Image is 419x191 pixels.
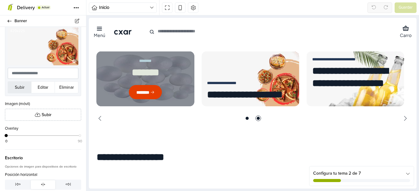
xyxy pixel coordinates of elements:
[42,112,52,118] span: Subir
[31,81,55,93] button: Editar
[309,166,414,186] div: Configura tu tema 2 de 7
[5,126,18,132] label: Overlay
[5,138,7,144] span: 0
[310,6,324,21] button: Carro
[8,81,31,93] button: Subir
[17,5,35,11] span: Delivery
[8,97,17,104] button: Previous slide
[5,109,81,121] button: Subir
[5,149,81,161] span: Escritorio
[25,9,43,18] a: cxar
[55,81,78,93] button: Eliminar
[311,97,320,104] button: Next slide
[5,164,81,169] p: Opciones de imagen para dispositivos de escritorio
[166,97,173,104] span: Go to slide 2
[5,15,16,19] div: Menú
[109,34,214,88] div: 3 / 4
[4,34,109,88] div: 2 / 4
[99,4,150,11] span: Inicio
[5,101,30,107] label: Imagen (móvil)
[78,138,82,144] span: 90
[395,2,417,13] button: Guardar
[9,29,26,33] span: 420 x 225
[313,170,410,177] div: Configura tu tema 2 de 7
[155,97,162,104] span: Go to slide 1
[58,7,68,21] button: Buscar
[399,5,413,11] span: Guardar
[89,2,157,13] button: Inicio
[214,34,319,88] div: 4 / 4
[15,17,79,25] span: Banner
[8,27,78,65] img: banner-delivery-03.webp
[8,27,78,65] a: banner-delivery-03.webp420x22528:15
[5,172,37,178] label: Posición horizontal
[66,29,77,33] span: Cociente ancho/altura: 1.87
[4,6,18,21] button: Menú
[42,6,49,9] span: Actual
[311,15,323,19] div: Carro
